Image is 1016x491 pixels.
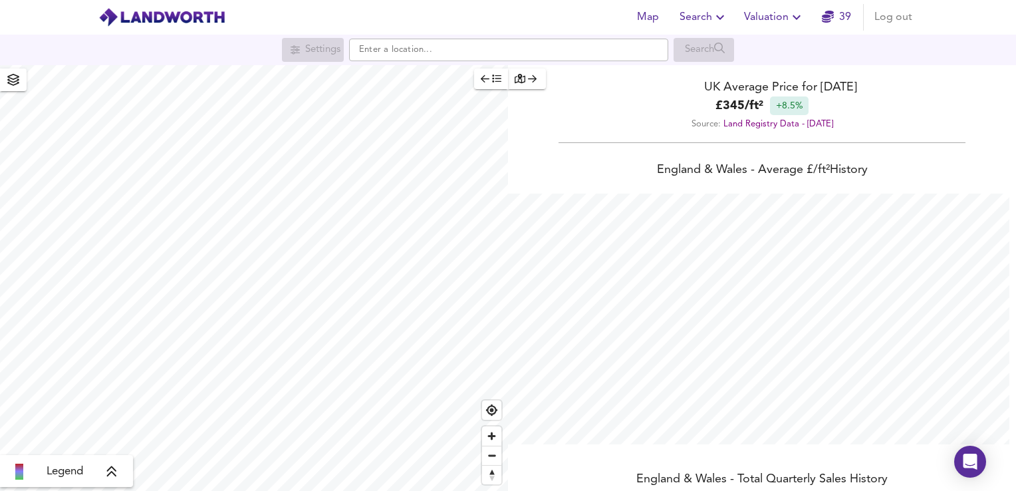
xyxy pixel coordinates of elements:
[770,96,809,115] div: +8.5%
[869,4,918,31] button: Log out
[98,7,225,27] img: logo
[482,446,501,465] button: Zoom out
[626,4,669,31] button: Map
[482,446,501,465] span: Zoom out
[723,120,833,128] a: Land Registry Data - [DATE]
[954,446,986,478] div: Open Intercom Messenger
[674,4,733,31] button: Search
[815,4,858,31] button: 39
[715,97,763,115] b: £ 345 / ft²
[632,8,664,27] span: Map
[822,8,851,27] a: 39
[482,426,501,446] button: Zoom in
[349,39,668,61] input: Enter a location...
[508,79,1016,96] div: UK Average Price for [DATE]
[482,465,501,484] button: Reset bearing to north
[874,8,912,27] span: Log out
[674,38,734,62] div: Search for a location first or explore the map
[739,4,810,31] button: Valuation
[680,8,728,27] span: Search
[282,38,344,62] div: Search for a location first or explore the map
[508,115,1016,133] div: Source:
[482,401,501,420] button: Find my location
[744,8,805,27] span: Valuation
[508,162,1016,180] div: England & Wales - Average £/ ft² History
[508,471,1016,490] div: England & Wales - Total Quarterly Sales History
[47,464,83,480] span: Legend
